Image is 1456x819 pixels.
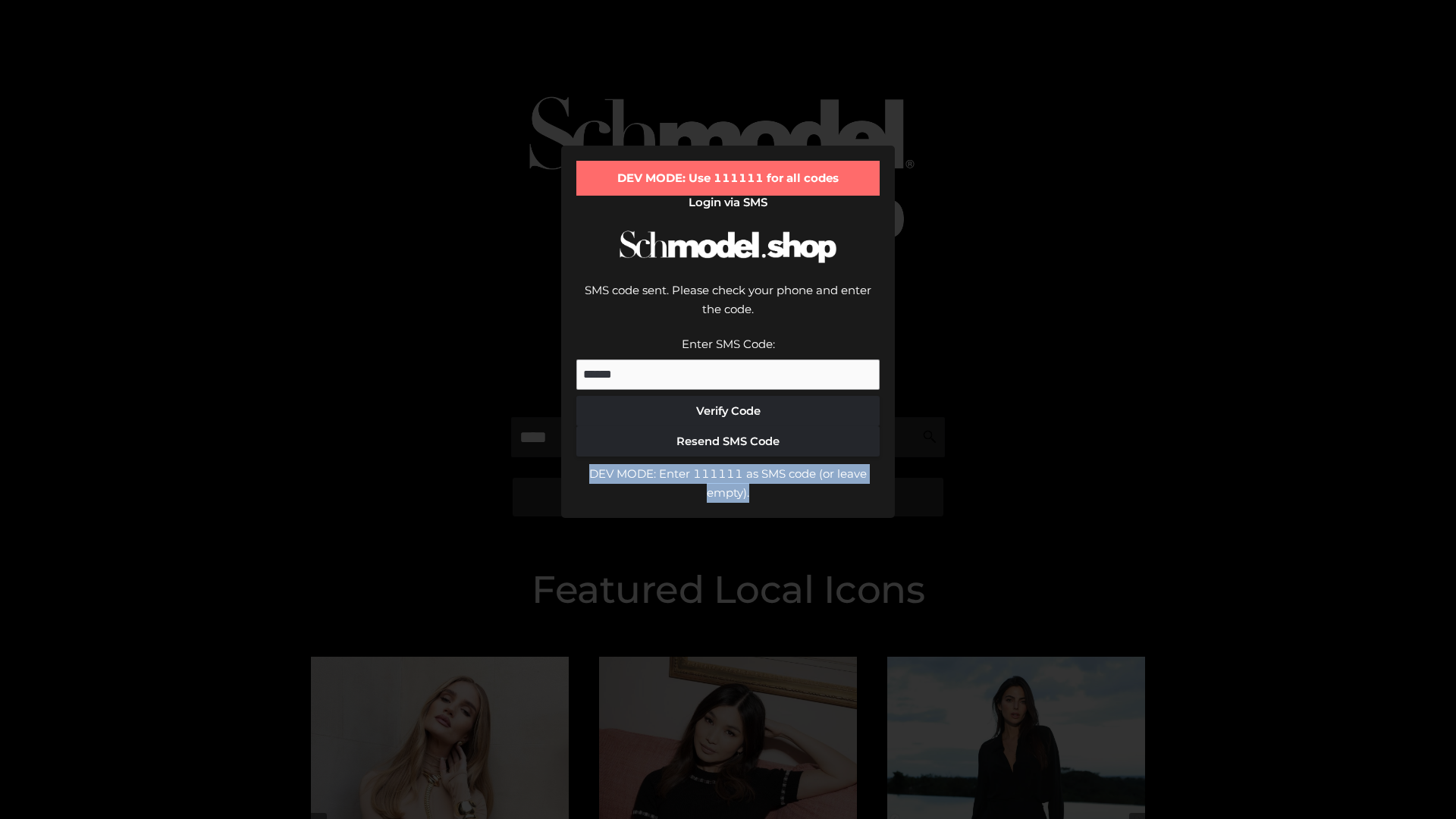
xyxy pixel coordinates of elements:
div: DEV MODE: Use 111111 for all codes [576,161,880,196]
div: SMS code sent. Please check your phone and enter the code. [576,281,880,334]
button: Resend SMS Code [576,426,880,457]
label: Enter SMS Code: [682,337,775,351]
h2: Login via SMS [576,196,880,209]
img: Schmodel Logo [614,217,842,277]
button: Verify Code [576,396,880,426]
div: DEV MODE: Enter 111111 as SMS code (or leave empty). [576,464,880,503]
